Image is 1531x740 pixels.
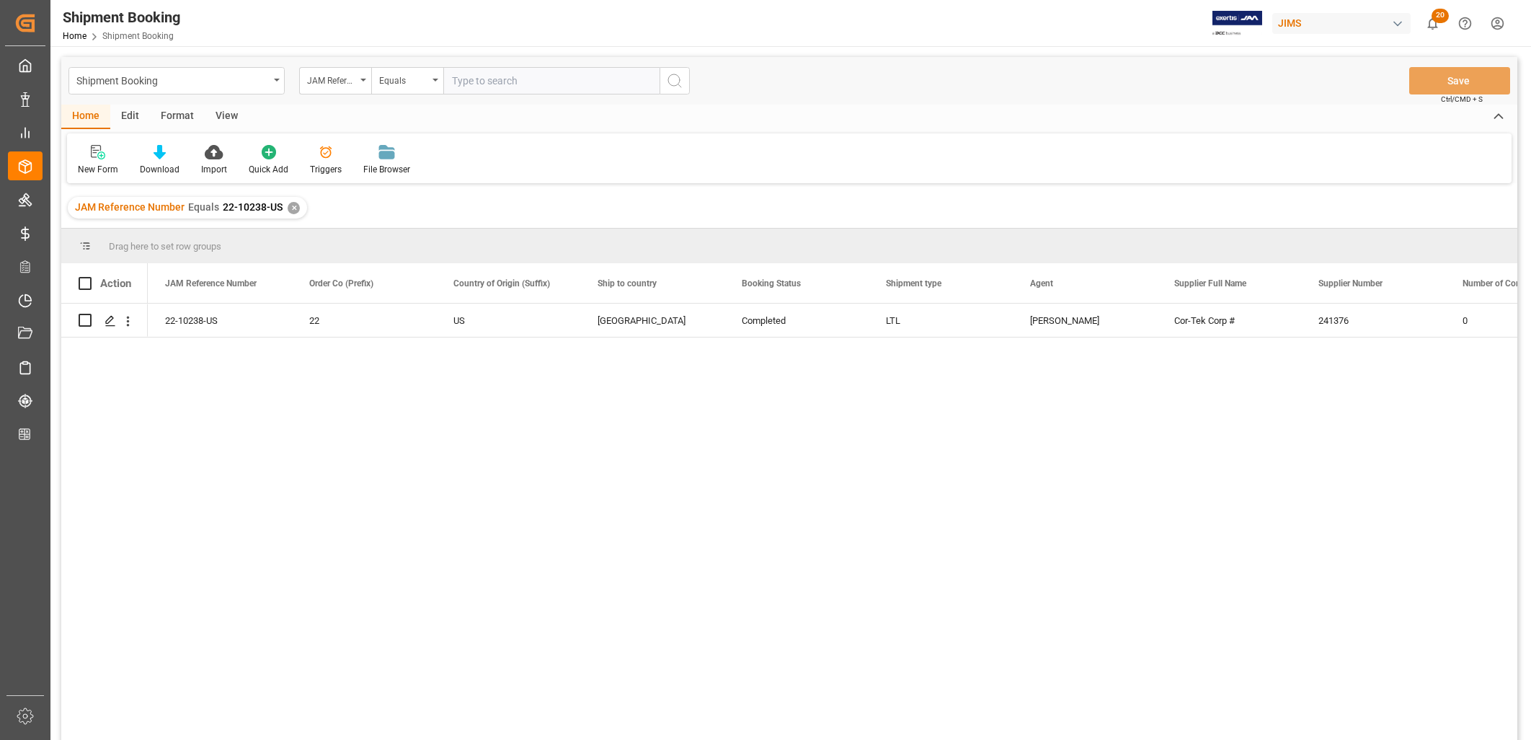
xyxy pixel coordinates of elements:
[68,67,285,94] button: open menu
[443,67,660,94] input: Type to search
[307,71,356,87] div: JAM Reference Number
[78,163,118,176] div: New Form
[379,71,428,87] div: Equals
[100,277,131,290] div: Action
[249,163,288,176] div: Quick Add
[150,105,205,129] div: Format
[1174,278,1246,288] span: Supplier Full Name
[309,304,419,338] div: 22
[886,304,995,338] div: LTL
[1409,67,1510,94] button: Save
[223,201,283,213] span: 22-10238-US
[886,278,941,288] span: Shipment type
[660,67,690,94] button: search button
[201,163,227,176] div: Import
[110,105,150,129] div: Edit
[1272,13,1411,34] div: JIMS
[148,304,292,337] div: 22-10238-US
[1272,9,1416,37] button: JIMS
[1030,278,1053,288] span: Agent
[1441,94,1483,105] span: Ctrl/CMD + S
[371,67,443,94] button: open menu
[76,71,269,89] div: Shipment Booking
[75,201,185,213] span: JAM Reference Number
[1449,7,1481,40] button: Help Center
[288,202,300,214] div: ✕
[165,278,257,288] span: JAM Reference Number
[61,105,110,129] div: Home
[453,304,563,338] div: US
[310,163,342,176] div: Triggers
[363,163,410,176] div: File Browser
[742,278,801,288] span: Booking Status
[205,105,249,129] div: View
[1212,11,1262,36] img: Exertis%20JAM%20-%20Email%20Logo.jpg_1722504956.jpg
[63,31,86,41] a: Home
[309,278,373,288] span: Order Co (Prefix)
[1416,7,1449,40] button: show 20 new notifications
[1301,304,1445,337] div: 241376
[109,241,221,252] span: Drag here to set row groups
[1432,9,1449,23] span: 20
[1157,304,1301,337] div: Cor-Tek Corp #
[140,163,179,176] div: Download
[742,304,851,338] div: Completed
[598,304,707,338] div: [GEOGRAPHIC_DATA]
[188,201,219,213] span: Equals
[1030,304,1140,338] div: [PERSON_NAME]
[299,67,371,94] button: open menu
[63,6,180,28] div: Shipment Booking
[453,278,550,288] span: Country of Origin (Suffix)
[61,304,148,338] div: Press SPACE to select this row.
[1318,278,1383,288] span: Supplier Number
[598,278,657,288] span: Ship to country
